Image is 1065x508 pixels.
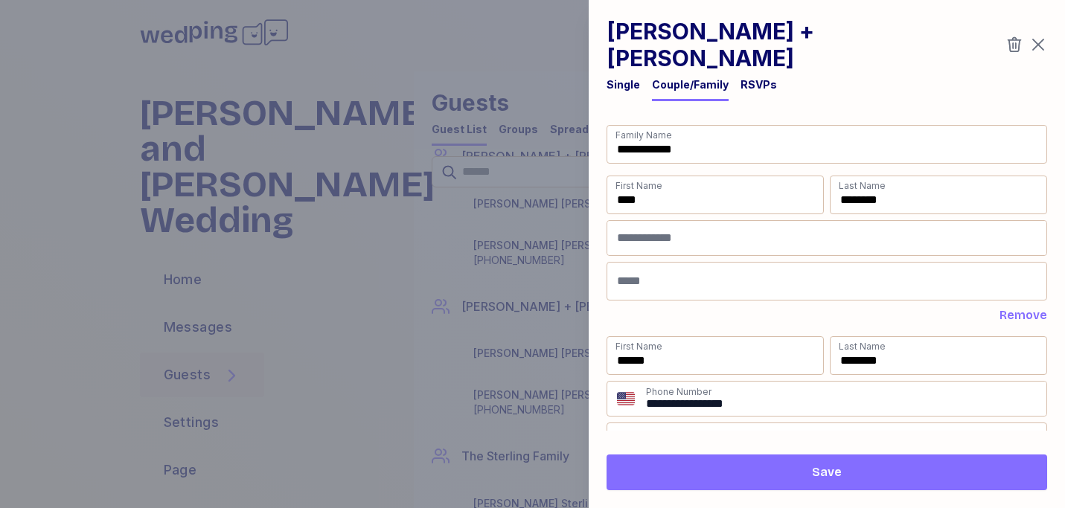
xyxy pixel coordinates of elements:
[607,18,1005,71] h1: [PERSON_NAME] + [PERSON_NAME]
[652,77,729,92] div: Couple/Family
[607,77,640,92] div: Single
[607,454,1047,490] button: Save
[812,463,842,481] span: Save
[830,176,1047,214] input: Last Name
[741,77,777,92] div: RSVPs
[607,125,1047,164] input: Family Name
[830,336,1047,375] input: Last Name
[607,262,1047,300] input: Email
[607,336,824,375] input: First Name
[607,176,824,214] input: First Name
[1000,306,1047,324] button: Remove
[607,422,1047,461] input: Email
